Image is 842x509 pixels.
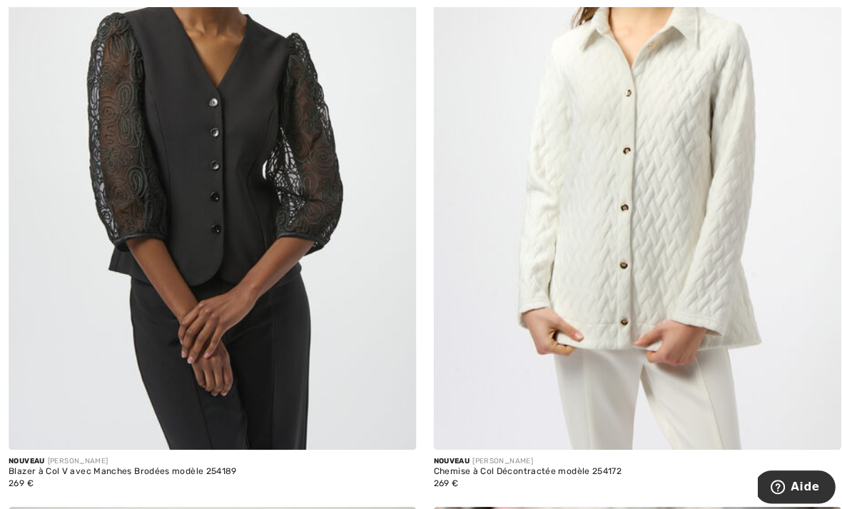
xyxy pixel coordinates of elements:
[9,473,34,483] span: 269 €
[430,451,833,462] div: [PERSON_NAME]
[751,466,828,502] iframe: Ouvre un widget dans lequel vous pouvez trouver plus d’informations
[430,473,455,483] span: 269 €
[9,462,412,472] div: Blazer à Col V avec Manches Brodées modèle 254189
[9,451,412,462] div: [PERSON_NAME]
[9,452,44,460] span: Nouveau
[430,452,465,460] span: Nouveau
[430,462,833,472] div: Chemise à Col Décontractée modèle 254172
